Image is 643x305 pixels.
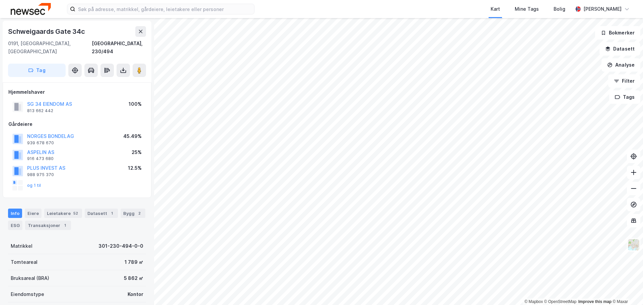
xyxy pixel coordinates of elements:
[610,273,643,305] iframe: Chat Widget
[599,42,640,56] button: Datasett
[491,5,500,13] div: Kart
[25,209,42,218] div: Eiere
[544,299,577,304] a: OpenStreetMap
[44,209,82,218] div: Leietakere
[123,132,142,140] div: 45.49%
[8,209,22,218] div: Info
[128,164,142,172] div: 12.5%
[98,242,143,250] div: 301-230-494-0-0
[136,210,143,217] div: 2
[8,120,146,128] div: Gårdeiere
[8,221,22,230] div: ESG
[11,258,38,266] div: Tomteareal
[62,222,68,229] div: 1
[11,3,51,15] img: newsec-logo.f6e21ccffca1b3a03d2d.png
[121,209,145,218] div: Bygg
[129,100,142,108] div: 100%
[75,4,254,14] input: Søk på adresse, matrikkel, gårdeiere, leietakere eller personer
[124,274,143,282] div: 5 862 ㎡
[132,148,142,156] div: 25%
[109,210,115,217] div: 1
[8,64,66,77] button: Tag
[27,108,53,113] div: 813 662 442
[595,26,640,40] button: Bokmerker
[609,90,640,104] button: Tags
[578,299,612,304] a: Improve this map
[8,26,86,37] div: Schweigaards Gate 34c
[515,5,539,13] div: Mine Tags
[125,258,143,266] div: 1 789 ㎡
[11,274,49,282] div: Bruksareal (BRA)
[524,299,543,304] a: Mapbox
[8,40,92,56] div: 0191, [GEOGRAPHIC_DATA], [GEOGRAPHIC_DATA]
[128,290,143,298] div: Kontor
[72,210,79,217] div: 52
[11,290,44,298] div: Eiendomstype
[554,5,565,13] div: Bolig
[25,221,71,230] div: Transaksjoner
[601,58,640,72] button: Analyse
[627,238,640,251] img: Z
[92,40,146,56] div: [GEOGRAPHIC_DATA], 230/494
[608,74,640,88] button: Filter
[27,156,54,161] div: 916 473 680
[27,140,54,146] div: 939 678 670
[11,242,32,250] div: Matrikkel
[27,172,54,177] div: 988 975 370
[8,88,146,96] div: Hjemmelshaver
[85,209,118,218] div: Datasett
[583,5,622,13] div: [PERSON_NAME]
